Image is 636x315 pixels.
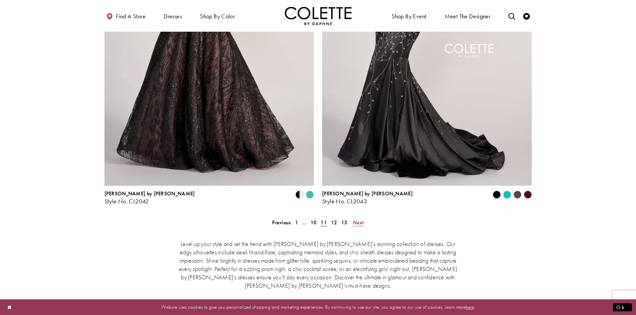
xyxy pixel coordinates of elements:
[392,13,426,20] span: Shop By Event
[116,13,146,20] span: Find a store
[200,13,235,20] span: Shop by color
[176,240,460,290] p: Level up your style and set the trend with [PERSON_NAME] by [PERSON_NAME]’s stunning collection o...
[308,218,319,227] a: 10
[339,218,350,227] a: 13
[198,7,237,25] span: Shop by color
[285,7,352,25] a: Visit Home Page
[285,7,352,25] img: Colette by Daphne
[104,7,147,25] a: Find a store
[295,219,298,226] span: 1
[272,219,291,226] span: Previous
[613,303,632,311] button: Submit Dialog
[351,218,366,227] a: Next Page
[521,7,532,25] a: Check Wishlist
[300,218,308,227] a: ...
[445,13,491,20] span: Meet the designer
[503,191,511,199] i: Jade
[322,190,413,197] span: [PERSON_NAME] by [PERSON_NAME]
[295,191,303,199] i: Black/Nude
[331,219,337,226] span: 12
[164,13,182,20] span: Dresses
[493,191,501,199] i: Black
[104,190,195,197] span: [PERSON_NAME] by [PERSON_NAME]
[162,7,184,25] span: Dresses
[270,218,293,227] a: Prev Page
[321,219,327,226] span: 11
[280,298,356,306] strong: How to feel confident at prom:
[390,7,428,25] span: Shop By Event
[4,301,15,313] button: Close Dialog
[104,197,149,205] span: Style No. CL2042
[513,191,521,199] i: Plum
[322,197,367,205] span: Style No. CL2043
[48,303,588,312] p: Website uses cookies to give you personalized shopping and marketing experiences. By continuing t...
[466,304,474,310] a: here
[306,191,314,199] i: Turquoise
[353,219,364,226] span: Next
[341,219,348,226] span: 13
[322,191,413,205] div: Colette by Daphne Style No. CL2043
[293,218,300,227] a: 1
[443,7,492,25] a: Meet the designer
[302,219,306,226] span: ...
[104,191,195,205] div: Colette by Daphne Style No. CL2042
[310,219,317,226] span: 10
[319,218,329,227] span: Current page
[524,191,532,199] i: Burgundy
[507,7,517,25] a: Toggle search
[329,218,339,227] a: 12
